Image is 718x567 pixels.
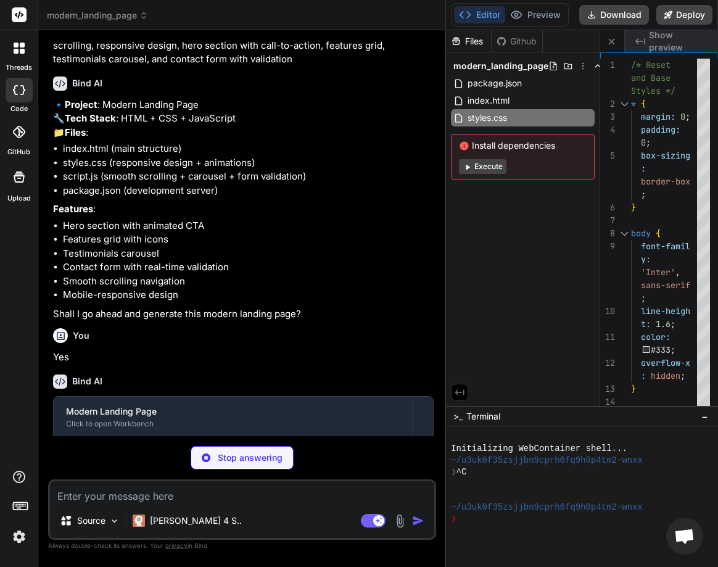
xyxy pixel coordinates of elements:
[451,513,456,525] span: ❯
[656,5,712,25] button: Deploy
[133,515,145,527] img: Claude 4 Sonnet
[109,516,120,526] img: Pick Models
[600,395,615,408] div: 14
[63,247,434,261] li: Testimonials carousel
[600,305,615,318] div: 10
[641,305,690,317] span: line-heigh
[65,126,86,138] strong: Files
[63,288,434,302] li: Mobile-responsive design
[641,137,646,148] span: 0
[456,466,467,478] span: ^C
[641,124,680,135] span: padding:
[666,518,703,555] a: Open chat
[53,98,434,140] p: 🔹 : Modern Landing Page 🔧 : HTML + CSS + JavaScript 📁 :
[10,104,28,114] label: code
[600,59,615,72] div: 1
[675,267,680,278] span: ,
[631,72,671,83] span: and Base
[72,375,102,387] h6: Bind AI
[6,62,32,73] label: threads
[453,410,463,423] span: >_
[53,307,434,321] p: Shall I go ahead and generate this modern landing page?
[671,318,675,329] span: ;
[466,110,508,125] span: styles.css
[150,515,242,527] p: [PERSON_NAME] 4 S..
[63,260,434,275] li: Contact form with real-time validation
[63,275,434,289] li: Smooth scrolling navigation
[63,219,434,233] li: Hero section with animated CTA
[631,383,636,394] span: }
[505,6,566,23] button: Preview
[641,111,675,122] span: margin:
[600,214,615,227] div: 7
[646,137,651,148] span: ;
[600,383,615,395] div: 13
[454,6,505,23] button: Editor
[63,170,434,184] li: script.js (smooth scrolling + carousel + form validation)
[63,233,434,247] li: Features grid with icons
[641,189,646,200] span: ;
[600,110,615,123] div: 3
[218,452,283,464] p: Stop answering
[631,59,671,70] span: /* Reset
[9,526,30,547] img: settings
[641,292,646,304] span: ;
[600,97,615,110] div: 2
[616,227,632,240] div: Click to collapse the range.
[53,202,434,217] p: :
[641,254,651,265] span: y:
[446,35,491,48] div: Files
[685,111,690,122] span: ;
[48,540,436,552] p: Always double-check its answers. Your in Bind
[453,60,548,72] span: modern_landing_page
[451,466,456,478] span: ❯
[459,139,587,152] span: Install dependencies
[53,203,93,215] strong: Features
[641,241,690,252] span: font-famil
[641,267,675,278] span: 'Inter'
[63,142,434,156] li: index.html (main structure)
[63,184,434,198] li: package.json (development server)
[600,331,615,344] div: 11
[73,329,89,342] h6: You
[451,455,643,466] span: ~/u3uk0f35zsjjbn9cprh6fq9h0p4tm2-wnxx
[600,149,615,162] div: 5
[54,397,413,437] button: Modern Landing PageClick to open Workbench
[600,227,615,240] div: 8
[47,9,148,22] span: modern_landing_page
[651,370,680,381] span: hidden
[53,25,434,67] p: Create a modern landing page with HTML, CSS, and JavaScript featuring smooth scrolling, responsiv...
[600,123,615,136] div: 4
[165,542,188,549] span: privacy
[7,193,31,204] label: Upload
[656,318,671,329] span: 1.6
[641,318,651,329] span: t:
[53,350,434,365] p: Yes
[466,93,511,108] span: index.html
[63,156,434,170] li: styles.css (responsive design + animations)
[641,98,646,109] span: {
[641,176,690,187] span: border-box
[680,111,685,122] span: 0
[466,410,500,423] span: Terminal
[649,29,708,54] span: Show preview
[680,370,685,381] span: ;
[641,370,646,381] span: :
[579,5,649,25] button: Download
[466,76,523,91] span: package.json
[72,77,102,89] h6: Bind AI
[631,85,675,96] span: Styles */
[641,331,671,342] span: color:
[7,147,30,157] label: GitHub
[492,35,542,48] div: Github
[600,240,615,253] div: 9
[66,405,400,418] div: Modern Landing Page
[651,344,671,355] span: #333
[451,443,627,455] span: Initializing WebContainer shell...
[412,515,424,527] img: icon
[701,410,708,423] span: −
[65,99,97,110] strong: Project
[451,502,643,513] span: ~/u3uk0f35zsjjbn9cprh6fq9h0p4tm2-wnxx
[631,202,636,213] span: }
[65,112,116,124] strong: Tech Stack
